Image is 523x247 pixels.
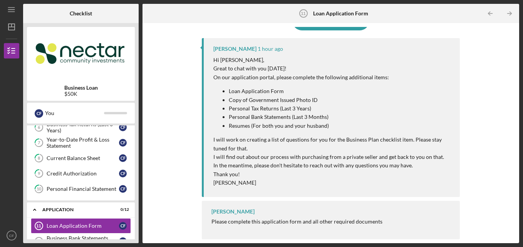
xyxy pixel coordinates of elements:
a: 6Business Tax Returns (Last 3 Years)CF [31,120,131,135]
p: I will work on creating a list of questions for you for the Business Plan checklist item. Please ... [213,135,453,153]
div: C F [119,154,127,162]
tspan: 11 [36,224,41,228]
p: Copy of Government Issued Photo ID [229,96,453,104]
div: Personal Financial Statement [47,186,119,192]
div: Business Tax Returns (Last 3 Years) [47,121,119,134]
p: Loan Application Form [229,87,453,95]
div: C F [119,170,127,177]
a: 7Year-to-Date Profit & Loss StatementCF [31,135,131,150]
div: [PERSON_NAME] [213,46,256,52]
p: Thank you! [213,170,453,179]
p: In the meantime, please don't hesitate to reach out with any questions you may have. [213,161,453,170]
div: C F [119,185,127,193]
div: $50K [64,91,98,97]
div: Application [42,207,110,212]
a: 10Personal Financial StatementCF [31,181,131,197]
div: C F [119,237,127,245]
p: Personal Tax Returns (Last 3 Years) [229,104,453,113]
div: Year-to-Date Profit & Loss Statement [47,137,119,149]
div: [PERSON_NAME] [211,209,255,215]
p: Resumes (For both you and your husband) [229,122,453,130]
div: C F [119,139,127,147]
div: C F [35,109,43,118]
div: Credit Authorization [47,170,119,177]
div: Please complete this application form and all other required documents [211,219,382,225]
a: 8Current Balance SheetCF [31,150,131,166]
tspan: 8 [38,156,40,161]
p: Great to chat with you [DATE]! [213,64,453,73]
div: Loan Application Form [47,223,119,229]
tspan: 7 [38,140,40,145]
p: Hi [PERSON_NAME], [213,56,453,64]
tspan: 9 [38,171,40,176]
div: You [45,107,104,120]
a: 11Loan Application FormCF [31,218,131,234]
b: Checklist [70,10,92,17]
tspan: 11 [301,11,305,16]
div: C F [119,222,127,230]
div: 0 / 12 [115,207,129,212]
p: [PERSON_NAME] [213,179,453,187]
tspan: 10 [37,187,42,192]
p: Personal Bank Statements (Last 3 Months) [229,113,453,121]
div: C F [119,123,127,131]
p: I will find out about our process with purchasing from a private seller and get back to you on that. [213,153,453,161]
a: 9Credit AuthorizationCF [31,166,131,181]
tspan: 12 [36,239,41,244]
b: Business Loan [64,85,98,91]
button: CF [4,228,19,243]
text: CF [9,234,14,238]
img: Product logo [27,31,135,77]
tspan: 6 [38,125,40,130]
time: 2025-09-15 17:11 [258,46,283,52]
div: Current Balance Sheet [47,155,119,161]
p: On our application portal, please complete the following additional items: [213,73,453,82]
b: Loan Application Form [313,10,368,17]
